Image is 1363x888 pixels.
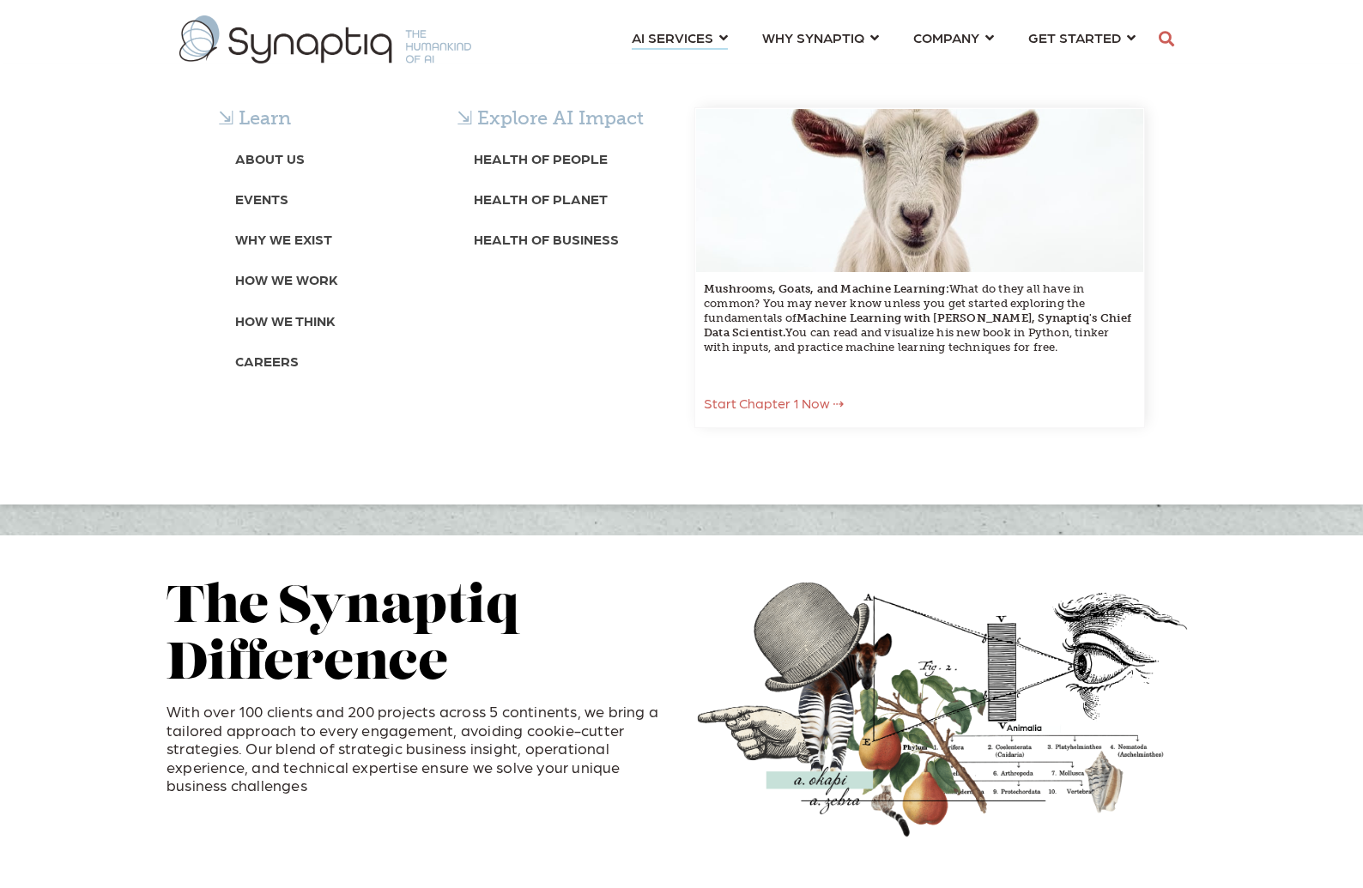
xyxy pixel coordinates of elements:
nav: menu [615,9,1153,70]
p: With over 100 clients and 200 projects across 5 continents, we bring a tailored approach to every... [167,702,669,794]
iframe: Embedded CTA [338,810,518,854]
span: AI SERVICES [632,26,713,49]
span: GET STARTED [1028,26,1121,49]
span: WHY SYNAPTIQ [762,26,864,49]
a: AI SERVICES [632,21,728,53]
h2: The Synaptiq Difference [167,581,669,694]
a: WHY SYNAPTIQ [762,21,879,53]
a: COMPANY [913,21,994,53]
iframe: Embedded CTA [167,810,325,854]
a: GET STARTED [1028,21,1136,53]
span: COMPANY [913,26,979,49]
img: synaptiq logo-1 [179,15,471,63]
img: Collage of hand, pears, hat, eye [694,578,1196,849]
